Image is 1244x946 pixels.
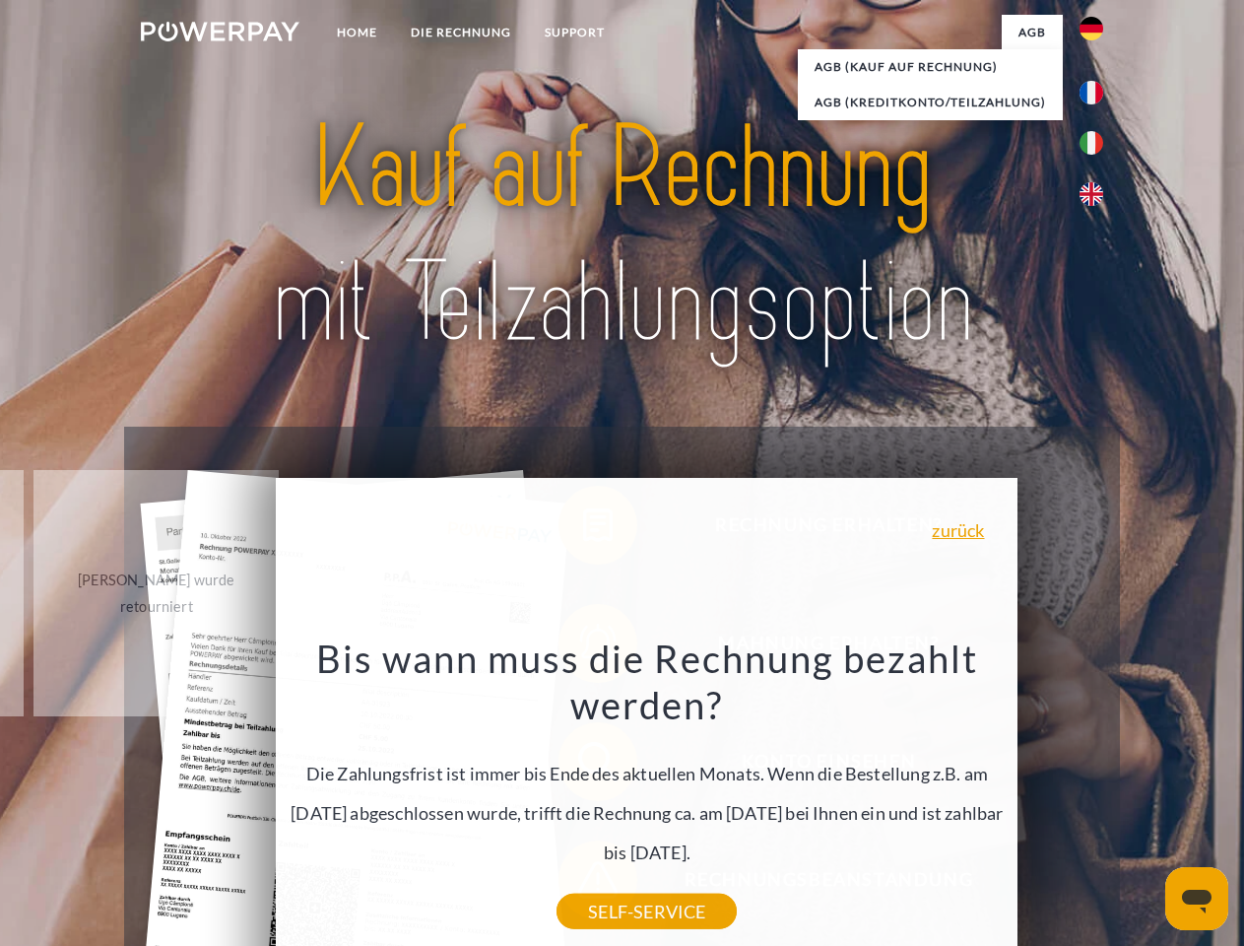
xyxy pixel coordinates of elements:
[288,635,1007,729] h3: Bis wann muss die Rechnung bezahlt werden?
[1080,131,1103,155] img: it
[45,567,267,620] div: [PERSON_NAME] wurde retourniert
[557,894,737,929] a: SELF-SERVICE
[798,49,1063,85] a: AGB (Kauf auf Rechnung)
[528,15,622,50] a: SUPPORT
[288,635,1007,912] div: Die Zahlungsfrist ist immer bis Ende des aktuellen Monats. Wenn die Bestellung z.B. am [DATE] abg...
[1080,182,1103,206] img: en
[1165,867,1228,930] iframe: Schaltfläche zum Öffnen des Messaging-Fensters
[1002,15,1063,50] a: agb
[932,521,984,539] a: zurück
[188,95,1056,377] img: title-powerpay_de.svg
[798,85,1063,120] a: AGB (Kreditkonto/Teilzahlung)
[320,15,394,50] a: Home
[394,15,528,50] a: DIE RECHNUNG
[1080,17,1103,40] img: de
[1080,81,1103,104] img: fr
[141,22,299,41] img: logo-powerpay-white.svg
